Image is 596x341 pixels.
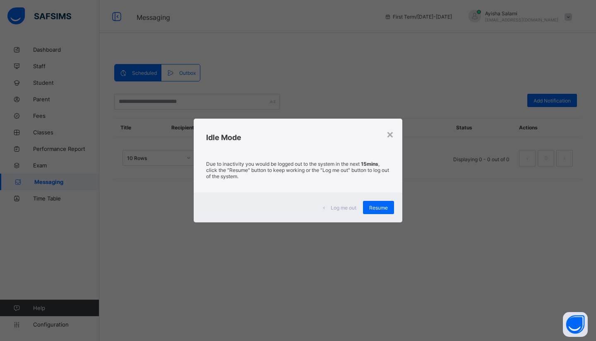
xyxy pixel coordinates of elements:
[369,205,388,211] span: Resume
[206,133,390,142] h2: Idle Mode
[386,127,394,141] div: ×
[331,205,356,211] span: Log me out
[361,161,378,167] strong: 15mins
[563,312,588,337] button: Open asap
[206,161,390,179] p: Due to inactivity you would be logged out to the system in the next , click the "Resume" button t...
